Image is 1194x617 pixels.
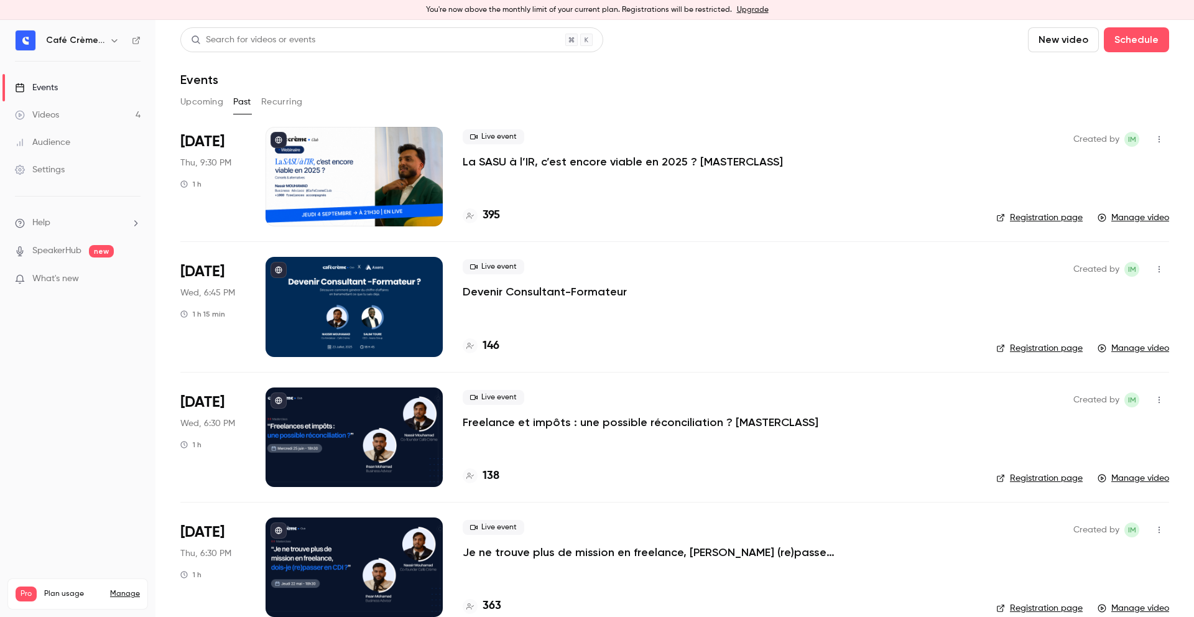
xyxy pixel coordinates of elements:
span: Ihsan MOHAMAD [1124,132,1139,147]
span: Thu, 9:30 PM [180,157,231,169]
span: Pro [16,587,37,601]
span: Ihsan MOHAMAD [1124,392,1139,407]
h1: Events [180,72,218,87]
span: IM [1128,392,1136,407]
span: Thu, 6:30 PM [180,547,231,560]
button: Upcoming [180,92,223,112]
div: Videos [15,109,59,121]
button: Past [233,92,251,112]
div: Sep 4 Thu, 9:30 PM (Europe/Paris) [180,127,246,226]
span: Ihsan MOHAMAD [1124,262,1139,277]
a: Upgrade [737,5,769,15]
button: Recurring [261,92,303,112]
h4: 395 [483,207,500,224]
h4: 363 [483,598,501,615]
span: Wed, 6:45 PM [180,287,235,299]
a: Manage video [1098,211,1169,224]
div: Jul 23 Wed, 6:45 PM (Europe/Paris) [180,257,246,356]
a: 146 [463,338,499,355]
a: Registration page [996,472,1083,485]
a: Manage video [1098,602,1169,615]
a: Manage [110,589,140,599]
span: Live event [463,259,524,274]
span: [DATE] [180,522,224,542]
span: Wed, 6:30 PM [180,417,235,430]
span: new [89,245,114,257]
span: IM [1128,262,1136,277]
span: [DATE] [180,392,224,412]
div: Search for videos or events [191,34,315,47]
div: 1 h [180,179,201,189]
span: Created by [1073,392,1119,407]
div: Events [15,81,58,94]
a: 363 [463,598,501,615]
div: Jun 25 Wed, 6:30 PM (Europe/Paris) [180,387,246,487]
h4: 138 [483,468,499,485]
span: Plan usage [44,589,103,599]
span: Ihsan MOHAMAD [1124,522,1139,537]
a: Manage video [1098,342,1169,355]
a: Registration page [996,602,1083,615]
span: IM [1128,522,1136,537]
h4: 146 [483,338,499,355]
div: 1 h [180,440,201,450]
img: Café Crème Club [16,30,35,50]
a: Registration page [996,211,1083,224]
span: Created by [1073,522,1119,537]
span: Live event [463,390,524,405]
li: help-dropdown-opener [15,216,141,230]
a: Registration page [996,342,1083,355]
span: What's new [32,272,79,285]
a: 395 [463,207,500,224]
a: La SASU à l’IR, c’est encore viable en 2025 ? [MASTERCLASS] [463,154,783,169]
button: Schedule [1104,27,1169,52]
a: Manage video [1098,472,1169,485]
span: Help [32,216,50,230]
a: Freelance et impôts : une possible réconciliation ? [MASTERCLASS] [463,415,818,430]
a: Devenir Consultant-Formateur [463,284,627,299]
span: Live event [463,520,524,535]
button: New video [1028,27,1099,52]
span: Live event [463,129,524,144]
span: [DATE] [180,262,224,282]
span: Created by [1073,262,1119,277]
a: Je ne trouve plus de mission en freelance, [PERSON_NAME] (re)passer en CDI ? [MASTERCLASS] [463,545,836,560]
a: 138 [463,468,499,485]
span: IM [1128,132,1136,147]
h6: Café Crème Club [46,34,104,47]
div: 1 h 15 min [180,309,225,319]
span: [DATE] [180,132,224,152]
div: Audience [15,136,70,149]
span: Created by [1073,132,1119,147]
div: May 22 Thu, 6:30 PM (Europe/Paris) [180,517,246,617]
div: 1 h [180,570,201,580]
a: SpeakerHub [32,244,81,257]
div: Settings [15,164,65,176]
